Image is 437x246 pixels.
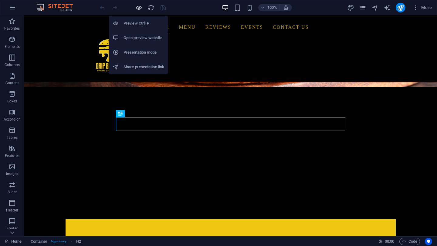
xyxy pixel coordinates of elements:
[413,5,432,11] span: More
[147,4,154,11] i: Reload page
[425,238,432,245] button: Usercentrics
[402,238,417,245] span: Code
[147,4,154,11] button: reload
[267,4,277,11] h6: 100%
[7,226,18,231] p: Footer
[7,135,18,140] p: Tables
[378,238,395,245] h6: Session time
[385,238,394,245] span: 00 00
[4,26,20,31] p: Favorites
[5,81,19,85] p: Content
[371,4,379,11] button: navigator
[347,4,354,11] i: Design (Ctrl+Alt+Y)
[258,4,280,11] button: 100%
[399,238,420,245] button: Code
[283,5,289,10] i: On resize automatically adjust zoom level to fit chosen device.
[5,238,22,245] a: Click to cancel selection. Double-click to open Pages
[124,63,164,71] h6: Share presentation link
[410,3,434,12] button: More
[50,238,66,245] span: . bg-primary
[31,238,81,245] nav: breadcrumb
[5,44,20,49] p: Elements
[5,62,20,67] p: Columns
[384,4,391,11] button: text_generator
[371,4,378,11] i: Navigator
[384,4,391,11] i: AI Writer
[76,238,81,245] span: Click to select. Double-click to edit
[124,20,164,27] h6: Preview Ctrl+P
[4,117,21,122] p: Accordion
[124,34,164,42] h6: Open preview website
[389,239,390,244] span: :
[6,171,19,176] p: Images
[359,4,367,11] button: pages
[396,3,405,12] button: publish
[31,238,48,245] span: Click to select. Double-click to edit
[6,208,18,213] p: Header
[124,49,164,56] h6: Presentation mode
[347,4,354,11] button: design
[35,4,80,11] img: Editor Logo
[8,190,17,194] p: Slider
[5,153,19,158] p: Features
[397,4,404,11] i: Publish
[7,99,17,104] p: Boxes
